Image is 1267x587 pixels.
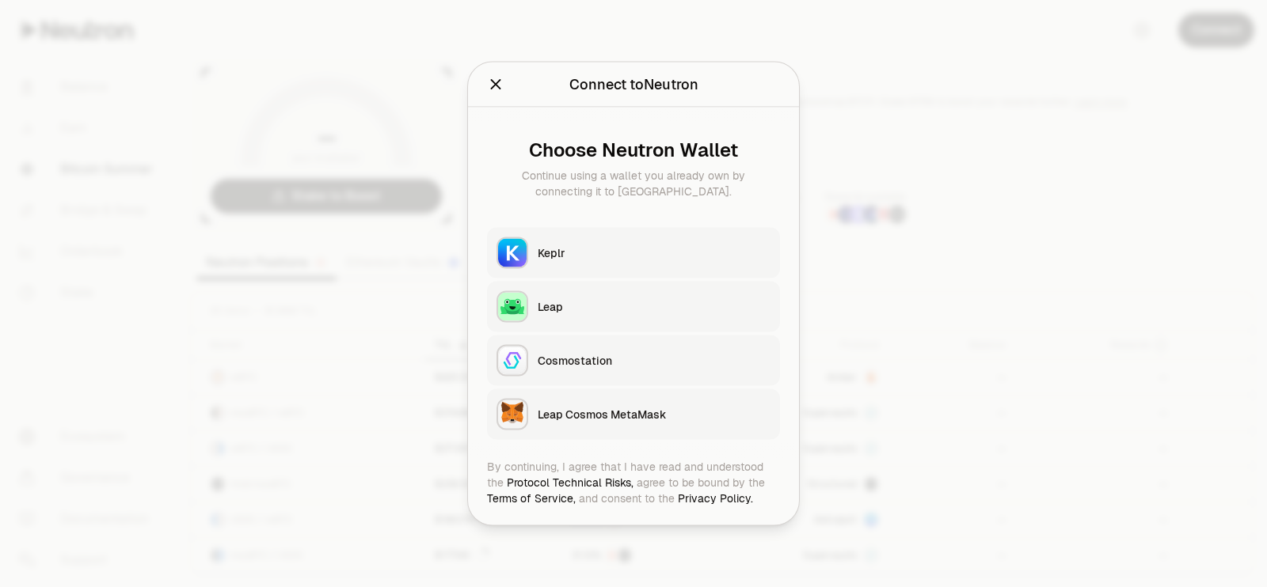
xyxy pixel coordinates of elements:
div: By continuing, I agree that I have read and understood the agree to be bound by the and consent t... [487,459,780,506]
button: KeplrKeplr [487,228,780,278]
button: LeapLeap [487,282,780,332]
div: Cosmostation [538,353,770,369]
button: Close [487,74,504,96]
div: Continue using a wallet you already own by connecting it to [GEOGRAPHIC_DATA]. [500,168,767,199]
a: Privacy Policy. [678,491,753,506]
img: Keplr [498,239,527,267]
img: Leap [498,293,527,321]
div: Leap [538,299,770,315]
img: Leap Cosmos MetaMask [498,400,527,429]
div: Leap Cosmos MetaMask [538,407,770,422]
img: Cosmostation [498,347,527,375]
div: Choose Neutron Wallet [500,139,767,161]
button: Leap Cosmos MetaMaskLeap Cosmos MetaMask [487,389,780,440]
div: Keplr [538,245,770,261]
a: Protocol Technical Risks, [507,475,633,490]
a: Terms of Service, [487,491,576,506]
div: Connect to Neutron [569,74,698,96]
button: CosmostationCosmostation [487,335,780,386]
